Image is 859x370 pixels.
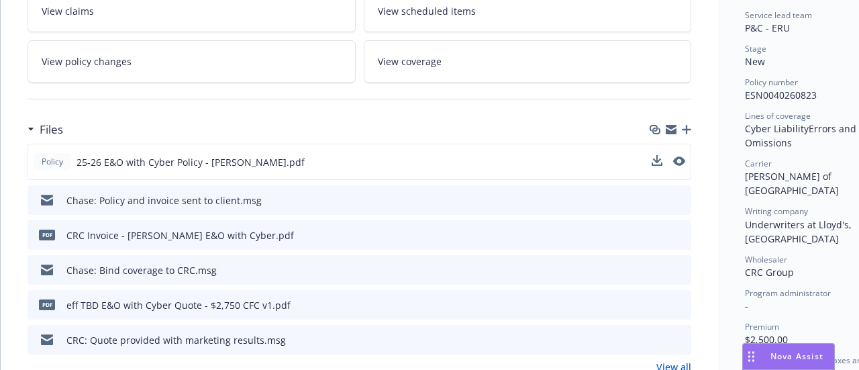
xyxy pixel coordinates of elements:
button: preview file [674,333,686,347]
span: pdf [39,230,55,240]
span: - [745,299,748,312]
span: View claims [42,4,94,18]
div: eff TBD E&O with Cyber Quote - $2,750 CFC v1.pdf [66,298,291,312]
button: download file [652,155,662,166]
div: Drag to move [743,344,760,369]
div: Chase: Bind coverage to CRC.msg [66,263,217,277]
button: download file [652,333,663,347]
span: Policy number [745,77,798,88]
span: 25-26 E&O with Cyber Policy - [PERSON_NAME].pdf [77,155,305,169]
span: Lines of coverage [745,110,811,122]
span: View coverage [378,54,442,68]
button: preview file [673,156,685,166]
a: View policy changes [28,40,356,83]
button: download file [652,298,663,312]
span: Underwriters at Lloyd's, [GEOGRAPHIC_DATA] [745,218,854,245]
button: download file [652,263,663,277]
button: download file [652,193,663,207]
button: preview file [674,298,686,312]
span: View scheduled items [378,4,476,18]
button: preview file [674,228,686,242]
button: download file [652,155,662,169]
button: Nova Assist [742,343,835,370]
a: View coverage [364,40,692,83]
span: P&C - ERU [745,21,790,34]
span: Stage [745,43,766,54]
span: [PERSON_NAME] of [GEOGRAPHIC_DATA] [745,170,839,197]
span: Nova Assist [770,351,823,362]
span: View policy changes [42,54,132,68]
span: New [745,55,765,68]
span: Carrier [745,158,772,169]
button: download file [652,228,663,242]
span: Policy [39,156,66,168]
div: CRC Invoice - [PERSON_NAME] E&O with Cyber.pdf [66,228,294,242]
span: Writing company [745,205,808,217]
button: preview file [674,193,686,207]
span: Errors and Omissions [745,122,859,149]
span: Program administrator [745,287,831,299]
span: pdf [39,299,55,310]
span: CRC Group [745,266,794,279]
button: preview file [673,155,685,169]
span: ESN0040260823 [745,89,817,101]
span: Cyber Liability [745,122,809,135]
h3: Files [40,121,63,138]
div: Chase: Policy and invoice sent to client.msg [66,193,262,207]
span: Service lead team [745,9,812,21]
div: Files [28,121,63,138]
span: $2,500.00 [745,333,788,346]
div: CRC: Quote provided with marketing results.msg [66,333,286,347]
span: Premium [745,321,779,332]
span: Wholesaler [745,254,787,265]
button: preview file [674,263,686,277]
